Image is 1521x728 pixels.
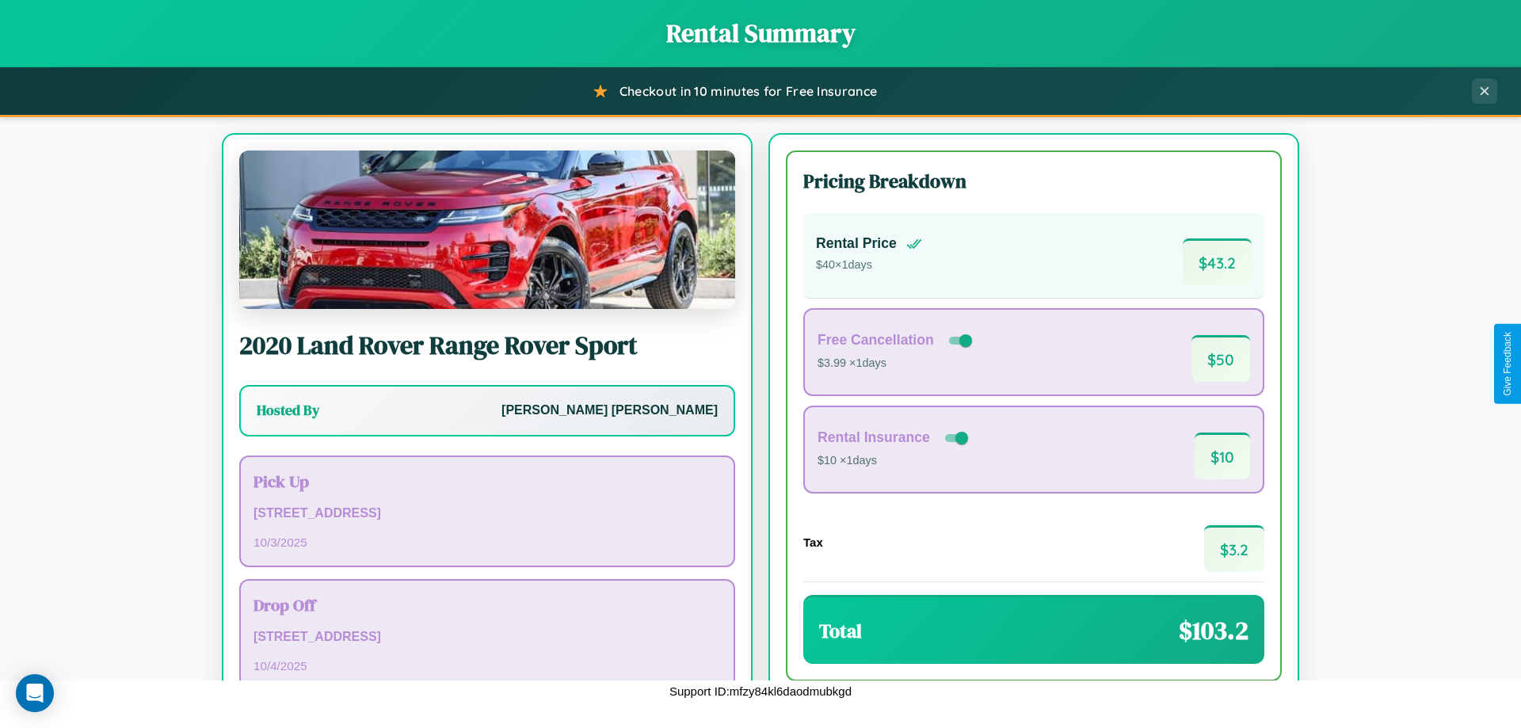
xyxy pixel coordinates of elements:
[819,618,862,644] h3: Total
[619,83,877,99] span: Checkout in 10 minutes for Free Insurance
[816,255,922,276] p: $ 40 × 1 days
[818,451,971,471] p: $10 × 1 days
[239,151,735,309] img: Land Rover Range Rover Sport
[816,235,897,252] h4: Rental Price
[253,593,721,616] h3: Drop Off
[1502,332,1513,396] div: Give Feedback
[1183,238,1252,285] span: $ 43.2
[253,626,721,649] p: [STREET_ADDRESS]
[253,470,721,493] h3: Pick Up
[253,655,721,677] p: 10 / 4 / 2025
[239,328,735,363] h2: 2020 Land Rover Range Rover Sport
[1195,433,1250,479] span: $ 10
[501,399,718,422] p: [PERSON_NAME] [PERSON_NAME]
[253,502,721,525] p: [STREET_ADDRESS]
[16,674,54,712] div: Open Intercom Messenger
[818,353,975,374] p: $3.99 × 1 days
[1204,525,1264,572] span: $ 3.2
[803,168,1264,194] h3: Pricing Breakdown
[818,332,934,349] h4: Free Cancellation
[818,429,930,446] h4: Rental Insurance
[253,532,721,553] p: 10 / 3 / 2025
[1191,335,1250,382] span: $ 50
[16,16,1505,51] h1: Rental Summary
[1179,613,1248,648] span: $ 103.2
[669,680,852,702] p: Support ID: mfzy84kl6daodmubkgd
[803,536,823,549] h4: Tax
[257,401,319,420] h3: Hosted By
